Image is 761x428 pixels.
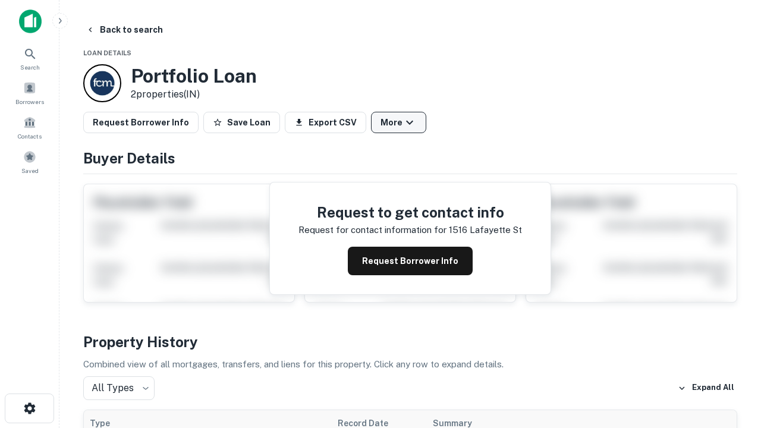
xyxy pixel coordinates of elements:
a: Borrowers [4,77,56,109]
button: Expand All [675,379,737,397]
h3: Portfolio Loan [131,65,257,87]
h4: Buyer Details [83,147,737,169]
p: Request for contact information for [298,223,446,237]
a: Contacts [4,111,56,143]
button: Save Loan [203,112,280,133]
iframe: Chat Widget [702,295,761,352]
h4: Request to get contact info [298,202,522,223]
span: Contacts [18,131,42,141]
button: Request Borrower Info [83,112,199,133]
img: capitalize-icon.png [19,10,42,33]
button: Export CSV [285,112,366,133]
span: Borrowers [15,97,44,106]
h4: Property History [83,331,737,353]
div: All Types [83,376,155,400]
span: Loan Details [83,49,131,56]
button: More [371,112,426,133]
button: Request Borrower Info [348,247,473,275]
a: Saved [4,146,56,178]
span: Search [20,62,40,72]
p: 1516 lafayette st [449,223,522,237]
p: Combined view of all mortgages, transfers, and liens for this property. Click any row to expand d... [83,357,737,372]
button: Back to search [81,19,168,40]
span: Saved [21,166,39,175]
a: Search [4,42,56,74]
p: 2 properties (IN) [131,87,257,102]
